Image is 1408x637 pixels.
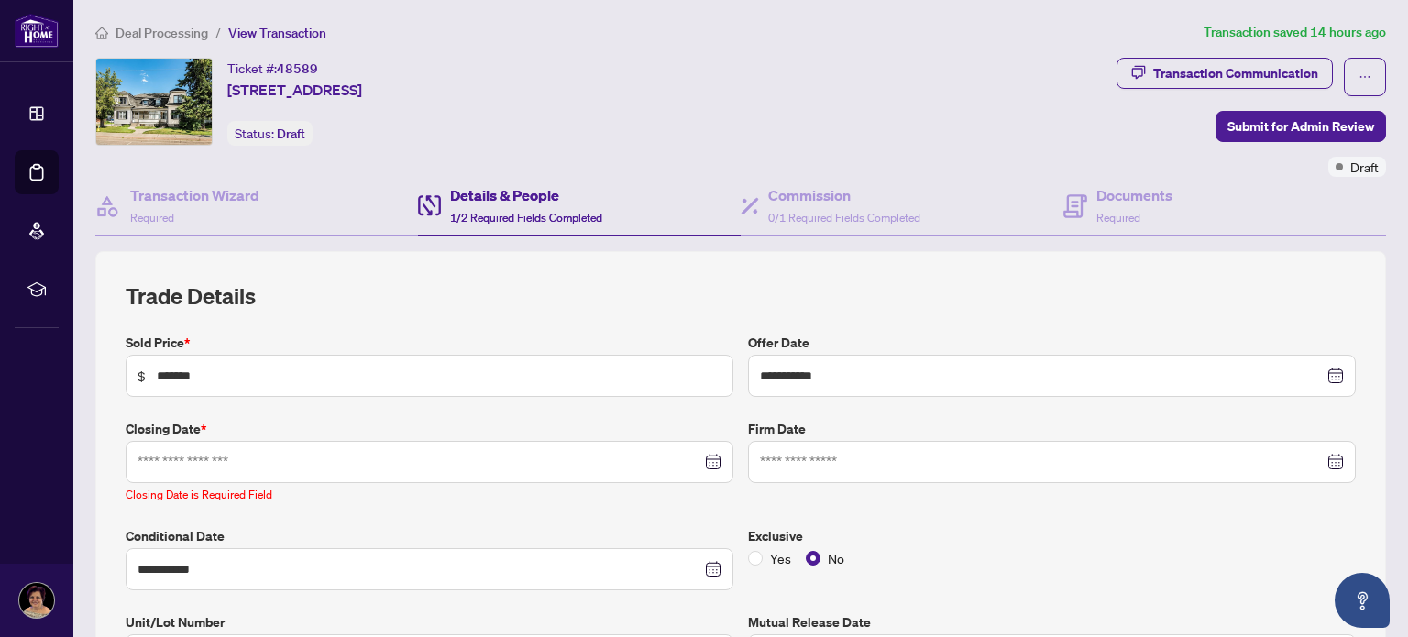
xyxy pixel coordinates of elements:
[130,211,174,225] span: Required
[19,583,54,618] img: Profile Icon
[748,526,1356,546] label: Exclusive
[215,22,221,43] li: /
[115,25,208,41] span: Deal Processing
[126,333,733,353] label: Sold Price
[768,184,920,206] h4: Commission
[763,548,798,568] span: Yes
[450,184,602,206] h4: Details & People
[227,79,362,101] span: [STREET_ADDRESS]
[450,211,602,225] span: 1/2 Required Fields Completed
[1227,112,1374,141] span: Submit for Admin Review
[96,59,212,145] img: IMG-40752661_1.jpg
[748,419,1356,439] label: Firm Date
[126,281,1356,311] h2: Trade Details
[227,58,318,79] div: Ticket #:
[137,366,146,386] span: $
[15,14,59,48] img: logo
[1116,58,1333,89] button: Transaction Communication
[126,612,733,632] label: Unit/Lot Number
[768,211,920,225] span: 0/1 Required Fields Completed
[228,25,326,41] span: View Transaction
[748,333,1356,353] label: Offer Date
[1096,211,1140,225] span: Required
[820,548,852,568] span: No
[277,126,305,142] span: Draft
[1350,157,1379,177] span: Draft
[1204,22,1386,43] article: Transaction saved 14 hours ago
[126,526,733,546] label: Conditional Date
[1215,111,1386,142] button: Submit for Admin Review
[277,60,318,77] span: 48589
[130,184,259,206] h4: Transaction Wizard
[227,121,313,146] div: Status:
[1335,573,1390,628] button: Open asap
[126,488,272,501] span: Closing Date is Required Field
[1358,71,1371,83] span: ellipsis
[1096,184,1172,206] h4: Documents
[1153,59,1318,88] div: Transaction Communication
[95,27,108,39] span: home
[748,612,1356,632] label: Mutual Release Date
[126,419,733,439] label: Closing Date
